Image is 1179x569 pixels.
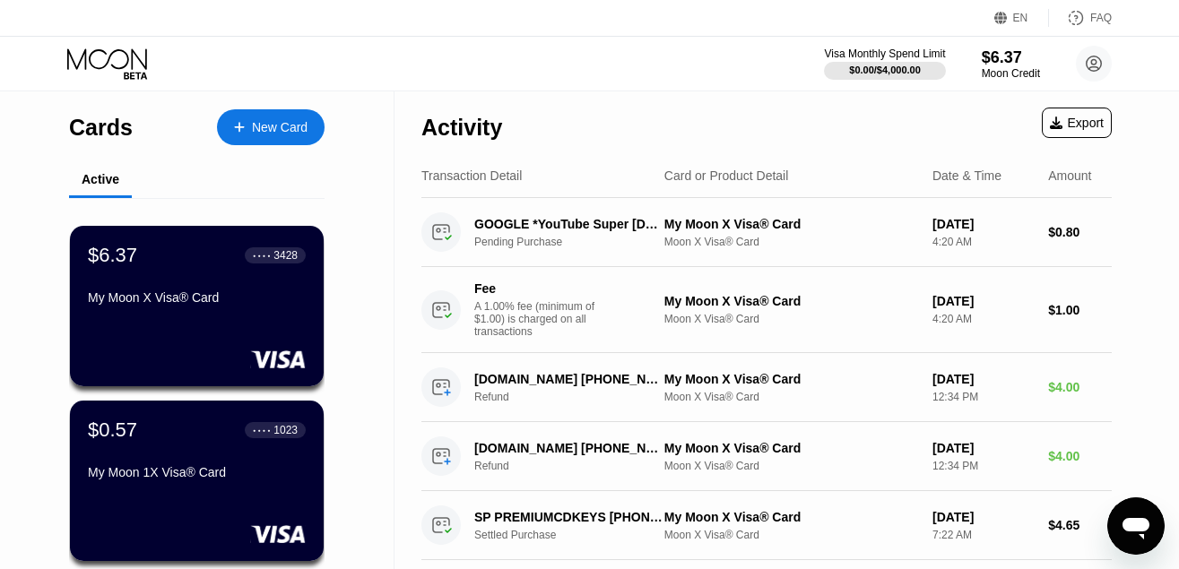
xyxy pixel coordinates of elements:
[88,465,306,479] div: My Moon 1X Visa® Card
[474,391,680,403] div: Refund
[932,236,1034,248] div: 4:20 AM
[664,510,918,524] div: My Moon X Visa® Card
[69,115,133,141] div: Cards
[932,391,1034,403] div: 12:34 PM
[273,249,298,262] div: 3428
[932,294,1034,308] div: [DATE]
[88,244,137,267] div: $6.37
[421,491,1112,560] div: SP PREMIUMCDKEYS [PHONE_NUMBER] CASettled PurchaseMy Moon X Visa® CardMoon X Visa® Card[DATE]7:22...
[252,120,308,135] div: New Card
[474,217,665,231] div: GOOGLE *YouTube Super [DOMAIN_NAME][URL]
[474,510,665,524] div: SP PREMIUMCDKEYS [PHONE_NUMBER] CA
[824,47,945,80] div: Visa Monthly Spend Limit$0.00/$4,000.00
[70,401,324,561] div: $0.57● ● ● ●1023My Moon 1X Visa® Card
[474,372,665,386] div: [DOMAIN_NAME] [PHONE_NUMBER] US
[982,48,1040,80] div: $6.37Moon Credit
[421,115,502,141] div: Activity
[1048,303,1112,317] div: $1.00
[932,217,1034,231] div: [DATE]
[994,9,1049,27] div: EN
[421,267,1112,353] div: FeeA 1.00% fee (minimum of $1.00) is charged on all transactionsMy Moon X Visa® CardMoon X Visa® ...
[1049,9,1112,27] div: FAQ
[932,372,1034,386] div: [DATE]
[824,47,945,60] div: Visa Monthly Spend Limit
[70,226,324,386] div: $6.37● ● ● ●3428My Moon X Visa® Card
[253,427,271,433] div: ● ● ● ●
[474,529,680,541] div: Settled Purchase
[932,168,1001,183] div: Date & Time
[82,172,119,186] div: Active
[932,313,1034,325] div: 4:20 AM
[664,313,918,325] div: Moon X Visa® Card
[273,424,298,436] div: 1023
[1107,497,1165,555] iframe: Button to launch messaging window
[217,109,325,145] div: New Card
[474,460,680,472] div: Refund
[1048,168,1091,183] div: Amount
[1048,449,1112,463] div: $4.00
[1090,12,1112,24] div: FAQ
[421,353,1112,422] div: [DOMAIN_NAME] [PHONE_NUMBER] USRefundMy Moon X Visa® CardMoon X Visa® Card[DATE]12:34 PM$4.00
[421,198,1112,267] div: GOOGLE *YouTube Super [DOMAIN_NAME][URL]Pending PurchaseMy Moon X Visa® CardMoon X Visa® Card[DAT...
[1050,116,1104,130] div: Export
[932,441,1034,455] div: [DATE]
[932,460,1034,472] div: 12:34 PM
[253,253,271,258] div: ● ● ● ●
[421,168,522,183] div: Transaction Detail
[664,236,918,248] div: Moon X Visa® Card
[88,418,137,442] div: $0.57
[664,217,918,231] div: My Moon X Visa® Card
[474,441,665,455] div: [DOMAIN_NAME] [PHONE_NUMBER] US
[1048,225,1112,239] div: $0.80
[664,460,918,472] div: Moon X Visa® Card
[474,300,609,338] div: A 1.00% fee (minimum of $1.00) is charged on all transactions
[88,290,306,305] div: My Moon X Visa® Card
[849,65,921,75] div: $0.00 / $4,000.00
[982,67,1040,80] div: Moon Credit
[1013,12,1028,24] div: EN
[474,236,680,248] div: Pending Purchase
[1042,108,1112,138] div: Export
[982,48,1040,67] div: $6.37
[1048,518,1112,532] div: $4.65
[1048,380,1112,394] div: $4.00
[664,294,918,308] div: My Moon X Visa® Card
[664,391,918,403] div: Moon X Visa® Card
[664,441,918,455] div: My Moon X Visa® Card
[474,281,600,296] div: Fee
[664,372,918,386] div: My Moon X Visa® Card
[932,510,1034,524] div: [DATE]
[664,168,789,183] div: Card or Product Detail
[664,529,918,541] div: Moon X Visa® Card
[421,422,1112,491] div: [DOMAIN_NAME] [PHONE_NUMBER] USRefundMy Moon X Visa® CardMoon X Visa® Card[DATE]12:34 PM$4.00
[932,529,1034,541] div: 7:22 AM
